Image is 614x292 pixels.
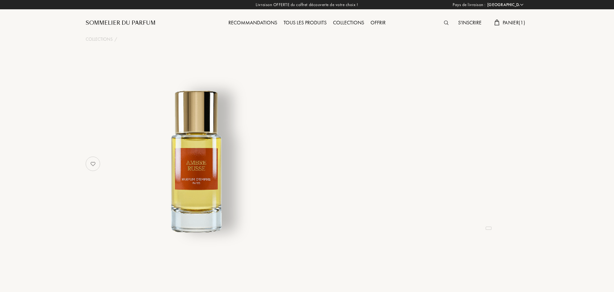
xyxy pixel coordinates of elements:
[455,19,485,27] div: S'inscrire
[367,19,389,26] a: Offrir
[503,19,525,26] span: Panier ( 1 )
[280,19,330,27] div: Tous les produits
[280,19,330,26] a: Tous les produits
[330,19,367,26] a: Collections
[225,19,280,26] a: Recommandations
[86,19,156,27] a: Sommelier du Parfum
[330,19,367,27] div: Collections
[87,157,99,170] img: no_like_p.png
[367,19,389,27] div: Offrir
[115,36,117,43] div: /
[494,20,499,25] img: cart.svg
[453,2,486,8] span: Pays de livraison :
[444,21,448,25] img: search_icn.svg
[117,81,276,240] img: undefined undefined
[225,19,280,27] div: Recommandations
[86,36,113,43] a: Collections
[455,19,485,26] a: S'inscrire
